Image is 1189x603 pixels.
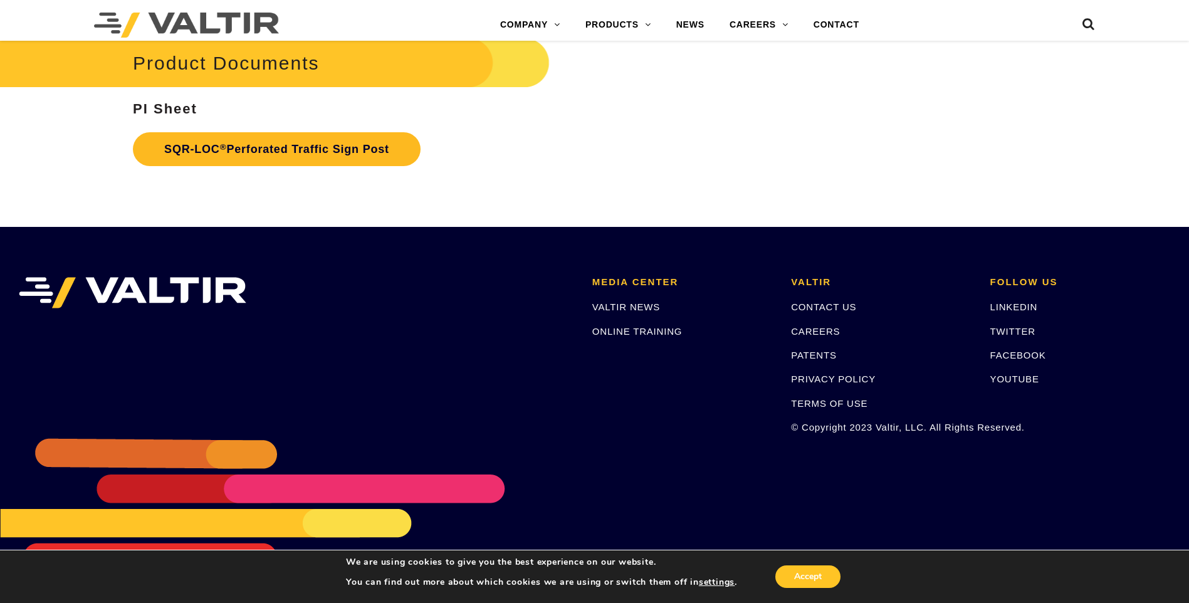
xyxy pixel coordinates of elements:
[346,577,737,588] p: You can find out more about which cookies we are using or switch them off in .
[573,13,664,38] a: PRODUCTS
[791,277,971,288] h2: VALTIR
[791,374,876,384] a: PRIVACY POLICY
[592,277,772,288] h2: MEDIA CENTER
[220,142,227,152] sup: ®
[488,13,573,38] a: COMPANY
[94,13,279,38] img: Valtir
[592,301,660,312] a: VALTIR NEWS
[664,13,717,38] a: NEWS
[775,565,841,588] button: Accept
[592,326,682,337] a: ONLINE TRAINING
[990,350,1046,360] a: FACEBOOK
[990,374,1039,384] a: YOUTUBE
[990,326,1035,337] a: TWITTER
[346,557,737,568] p: We are using cookies to give you the best experience on our website.
[19,277,246,308] img: VALTIR
[133,132,421,166] a: SQR-LOC®Perforated Traffic Sign Post
[791,350,837,360] a: PATENTS
[791,326,840,337] a: CAREERS
[791,301,856,312] a: CONTACT US
[791,398,867,409] a: TERMS OF USE
[717,13,801,38] a: CAREERS
[990,277,1170,288] h2: FOLLOW US
[133,101,197,117] strong: PI Sheet
[791,420,971,434] p: © Copyright 2023 Valtir, LLC. All Rights Reserved.
[801,13,872,38] a: CONTACT
[699,577,735,588] button: settings
[990,301,1038,312] a: LINKEDIN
